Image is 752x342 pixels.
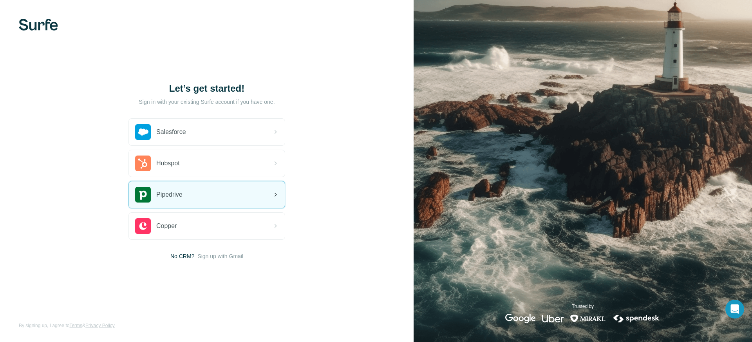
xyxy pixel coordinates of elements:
[139,98,275,106] p: Sign in with your existing Surfe account if you have one.
[135,124,151,140] img: salesforce's logo
[156,221,177,231] span: Copper
[612,314,661,323] img: spendesk's logo
[156,127,186,137] span: Salesforce
[19,19,58,31] img: Surfe's logo
[135,218,151,234] img: copper's logo
[69,323,82,328] a: Terms
[19,322,115,329] span: By signing up, I agree to &
[725,300,744,318] div: Open Intercom Messenger
[156,190,183,199] span: Pipedrive
[505,314,536,323] img: google's logo
[542,314,564,323] img: uber's logo
[135,156,151,171] img: hubspot's logo
[128,82,285,95] h1: Let’s get started!
[197,252,243,260] button: Sign up with Gmail
[170,252,194,260] span: No CRM?
[156,159,180,168] span: Hubspot
[135,187,151,203] img: pipedrive's logo
[85,323,115,328] a: Privacy Policy
[572,303,594,310] p: Trusted by
[570,314,606,323] img: mirakl's logo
